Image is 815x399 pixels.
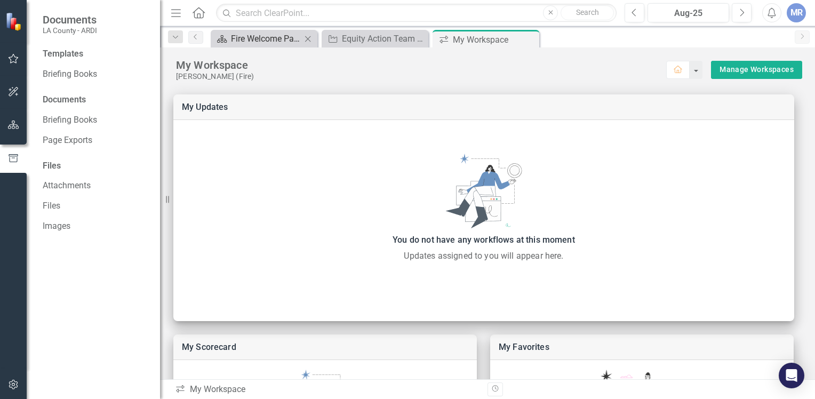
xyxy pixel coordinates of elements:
[179,233,789,248] div: You do not have any workflows at this moment
[720,63,794,76] a: Manage Workspaces
[43,68,149,81] a: Briefing Books
[179,250,789,262] div: Updates assigned to you will appear here.
[43,134,149,147] a: Page Exports
[175,384,480,396] div: My Workspace
[324,32,426,45] a: Equity Action Team Form
[711,61,802,79] div: split button
[216,4,617,22] input: Search ClearPoint...
[43,26,97,35] small: LA County - ARDI
[43,13,97,26] span: Documents
[43,180,149,192] a: Attachments
[43,114,149,126] a: Briefing Books
[43,48,149,60] div: Templates
[43,200,149,212] a: Files
[576,8,599,17] span: Search
[176,72,666,81] div: [PERSON_NAME] (Fire)
[648,3,729,22] button: Aug-25
[213,32,301,45] a: Fire Welcome Page
[43,160,149,172] div: Files
[231,32,301,45] div: Fire Welcome Page
[43,220,149,233] a: Images
[342,32,426,45] div: Equity Action Team Form
[182,102,228,112] a: My Updates
[5,12,24,31] img: ClearPoint Strategy
[651,7,725,20] div: Aug-25
[43,94,149,106] div: Documents
[499,342,549,352] a: My Favorites
[779,363,804,388] div: Open Intercom Messenger
[711,61,802,79] button: Manage Workspaces
[176,58,666,72] div: My Workspace
[453,33,537,46] div: My Workspace
[787,3,806,22] button: MR
[182,342,236,352] a: My Scorecard
[561,5,614,20] button: Search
